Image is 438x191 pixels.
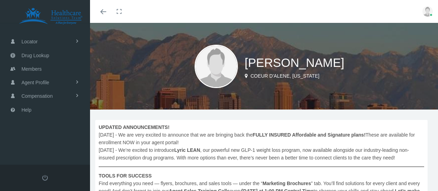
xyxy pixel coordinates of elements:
img: user-placeholder.jpg [422,6,433,17]
span: Locator [21,35,38,48]
span: Coeur d'Alene, [US_STATE] [250,73,319,79]
b: TOOLS FOR SUCCESS [99,173,152,179]
span: Members [21,62,42,76]
span: Compensation [21,89,53,103]
img: HEALTHCARE SOLUTIONS TEAM, LLC [9,8,92,25]
span: Help [21,103,32,116]
b: FULLY INSURED Affordable and Signature plans! [253,132,366,138]
span: Agent Profile [21,76,49,89]
span: [PERSON_NAME] [245,56,345,69]
b: Lyric LEAN [174,147,200,153]
b: UPDATED ANNOUNCEMENTS! [99,124,170,130]
img: user-placeholder.jpg [195,45,238,88]
b: Marketing Brochures [262,181,311,186]
span: Drug Lookup [21,49,49,62]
